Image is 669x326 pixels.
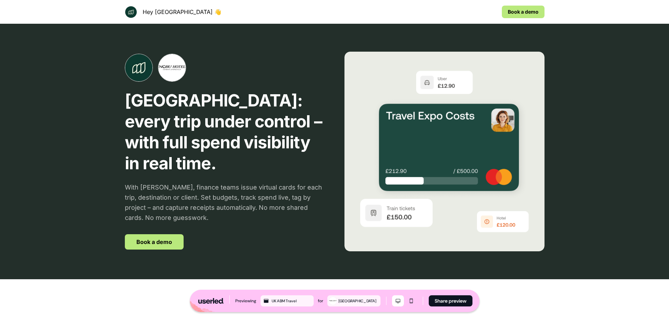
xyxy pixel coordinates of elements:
[272,298,312,304] div: UK ABM Travel
[318,297,323,304] div: for
[125,234,184,250] a: Book a demo
[125,182,325,223] p: With [PERSON_NAME], finance teams issue virtual cards for each trip, destination or client. Set b...
[235,297,256,304] div: Previewing
[339,298,379,304] div: [GEOGRAPHIC_DATA]
[143,8,221,16] p: Hey [GEOGRAPHIC_DATA] 👋
[429,295,472,306] button: Share preview
[502,6,545,18] a: Book a demo
[405,295,417,306] button: Mobile mode
[125,90,325,174] p: [GEOGRAPHIC_DATA]: every trip under control – with full spend visibility in real time.
[392,295,404,306] button: Desktop mode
